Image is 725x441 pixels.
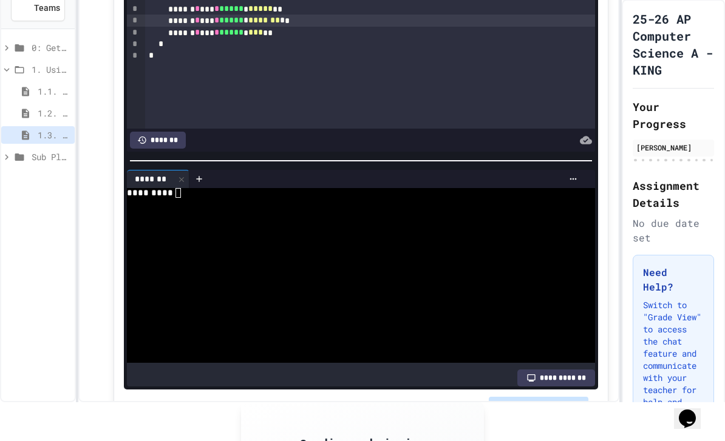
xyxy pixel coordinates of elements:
[633,216,714,245] div: No due date set
[674,392,713,429] iframe: chat widget
[38,129,70,141] span: 1.3. Expressions and Output [New]
[38,85,70,98] span: 1.1. Introduction to Algorithms, Programming, and Compilers
[633,177,714,211] h2: Assignment Details
[32,150,70,163] span: Sub Plan 1
[633,98,714,132] h2: Your Progress
[32,63,70,76] span: 1. Using Objects and Methods
[636,142,710,153] div: [PERSON_NAME]
[32,41,70,54] span: 0: Getting Started
[643,299,704,420] p: Switch to "Grade View" to access the chat feature and communicate with your teacher for help and ...
[643,265,704,294] h3: Need Help?
[633,10,714,78] h1: 25-26 AP Computer Science A - KING
[38,107,70,120] span: 1.2. Variables and Data Types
